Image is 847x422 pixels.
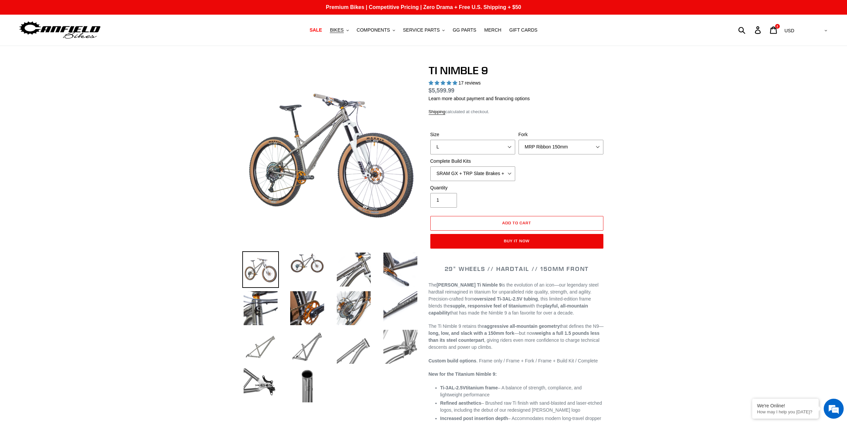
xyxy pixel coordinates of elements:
span: 17 reviews [458,80,481,86]
strong: supple, responsive feel of titanium [450,303,527,309]
a: Learn more about payment and financing options [429,96,530,101]
p: . Frame only / Frame + Fork / Frame + Build Kit / Complete [429,357,605,364]
button: SERVICE PARTS [400,26,448,35]
span: COMPONENTS [357,27,390,33]
a: MERCH [481,26,505,35]
a: Shipping [429,109,446,115]
img: Canfield Bikes [18,20,102,41]
button: Buy it now [430,234,603,249]
p: How may I help you today? [757,409,814,414]
span: SERVICE PARTS [403,27,440,33]
strong: oversized Ti-3AL-2.5V tubing [474,296,538,302]
strong: New for the Titanium Nimble 9: [429,371,497,377]
a: GG PARTS [449,26,480,35]
img: Load image into Gallery viewer, TI NIMBLE 9 [289,328,325,365]
img: Load image into Gallery viewer, TI NIMBLE 9 [242,328,279,365]
h1: TI NIMBLE 9 [429,64,605,77]
img: Load image into Gallery viewer, TI NIMBLE 9 [242,290,279,326]
span: 29" WHEELS // HARDTAIL // 150MM FRONT [445,265,589,273]
strong: aggressive all-mountain geometry [484,323,560,329]
strong: weighs a full 1.5 pounds less than its steel counterpart [429,330,600,343]
li: – Brushed raw Ti finish with sand-blasted and laser-etched logos, including the debut of our rede... [440,400,605,414]
li: – A balance of strength, compliance, and lightweight performance [440,384,605,398]
span: $5,599.99 [429,87,455,94]
p: The Ti Nimble 9 retains the that defines the N9— —but now , giving riders even more confidence to... [429,323,605,351]
strong: long, low, and slack with a 150mm fork [429,330,515,336]
img: TI NIMBLE 9 [244,66,417,239]
img: Load image into Gallery viewer, TI NIMBLE 9 [382,290,419,326]
div: We're Online! [757,403,814,408]
img: Load image into Gallery viewer, TI NIMBLE 9 [335,290,372,326]
a: 2 [766,23,782,37]
a: SALE [306,26,325,35]
label: Fork [519,131,603,138]
button: BIKES [326,26,352,35]
span: SALE [310,27,322,33]
p: The is the evolution of an icon—our legendary steel hardtail reimagined in titanium for unparalle... [429,282,605,316]
img: Load image into Gallery viewer, TI NIMBLE 9 [242,251,279,288]
span: MERCH [484,27,501,33]
strong: Refined aesthetics [440,400,482,406]
strong: Custom build options [429,358,477,363]
span: 2 [776,25,778,28]
img: Load image into Gallery viewer, TI NIMBLE 9 [289,290,325,326]
img: Load image into Gallery viewer, TI NIMBLE 9 [289,251,325,275]
img: Load image into Gallery viewer, TI NIMBLE 9 [242,367,279,404]
img: Load image into Gallery viewer, TI NIMBLE 9 [382,251,419,288]
a: GIFT CARDS [506,26,541,35]
label: Complete Build Kits [430,158,515,165]
strong: Increased post insertion depth [440,416,508,421]
strong: titanium frame [440,385,498,390]
span: Ti-3AL-2.5V [440,385,466,390]
strong: [PERSON_NAME] Ti Nimble 9 [437,282,502,288]
span: GG PARTS [453,27,476,33]
img: Load image into Gallery viewer, TI NIMBLE 9 [289,367,325,404]
div: calculated at checkout. [429,108,605,115]
input: Search [742,23,759,37]
img: Load image into Gallery viewer, TI NIMBLE 9 [335,251,372,288]
img: Load image into Gallery viewer, TI NIMBLE 9 [382,328,419,365]
button: COMPONENTS [353,26,398,35]
span: BIKES [330,27,343,33]
button: Add to cart [430,216,603,231]
label: Quantity [430,184,515,191]
img: Load image into Gallery viewer, TI NIMBLE 9 [335,328,372,365]
span: 4.88 stars [429,80,459,86]
span: GIFT CARDS [509,27,537,33]
label: Size [430,131,515,138]
span: Add to cart [502,220,531,225]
